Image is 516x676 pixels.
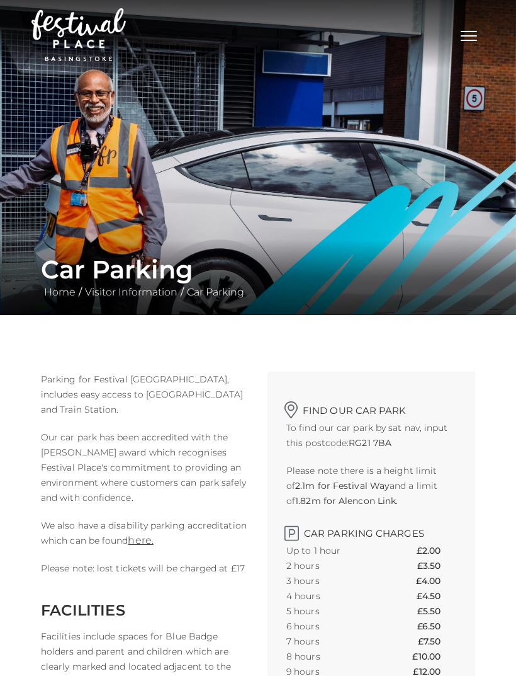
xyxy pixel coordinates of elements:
[286,397,456,416] h2: Find our car park
[286,619,380,634] th: 6 hours
[417,604,456,619] th: £5.50
[416,573,456,588] th: £4.00
[41,374,243,415] span: Parking for Festival [GEOGRAPHIC_DATA], includes easy access to [GEOGRAPHIC_DATA] and Train Station.
[417,588,456,604] th: £4.50
[286,573,380,588] th: 3 hours
[82,286,181,298] a: Visitor Information
[286,558,380,573] th: 2 hours
[41,430,249,505] p: Our car park has been accredited with the [PERSON_NAME] award which recognises Festival Place's c...
[418,634,456,649] th: £7.50
[286,521,456,539] h2: Car Parking Charges
[417,558,456,573] th: £3.50
[286,604,380,619] th: 5 hours
[41,286,79,298] a: Home
[41,561,249,576] p: Please note: lost tickets will be charged at £17
[41,255,475,285] h1: Car Parking
[295,495,398,507] strong: 1.82m for Alencon Link.
[286,588,380,604] th: 4 hours
[286,634,380,649] th: 7 hours
[41,601,249,619] h2: FACILITIES
[184,286,247,298] a: Car Parking
[417,619,456,634] th: £6.50
[286,543,380,558] th: Up to 1 hour
[31,8,126,61] img: Festival Place Logo
[128,534,153,546] a: here.
[349,437,391,449] strong: RG21 7BA
[286,463,456,508] p: Please note there is a height limit of and a limit of
[31,255,485,300] div: / /
[295,480,390,491] strong: 2.1m for Festival Way
[41,518,249,548] p: We also have a disability parking accreditation which can be found
[286,649,380,664] th: 8 hours
[286,420,456,450] p: To find our car park by sat nav, input this postcode:
[412,649,456,664] th: £10.00
[453,25,485,43] button: Toggle navigation
[417,543,456,558] th: £2.00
